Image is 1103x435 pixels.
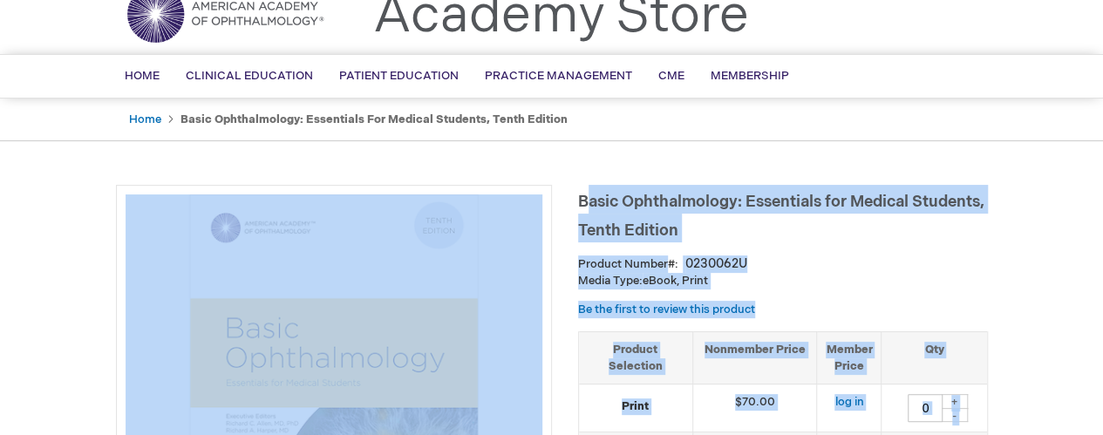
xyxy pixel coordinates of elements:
th: Member Price [817,331,882,384]
div: - [942,408,968,422]
span: Home [125,69,160,83]
span: Patient Education [339,69,459,83]
span: CME [658,69,684,83]
input: Qty [908,394,943,422]
th: Qty [882,331,987,384]
strong: Print [588,398,684,415]
strong: Product Number [578,257,678,271]
td: $70.00 [692,384,817,432]
strong: Media Type: [578,274,643,288]
th: Product Selection [579,331,693,384]
div: + [942,394,968,409]
span: Basic Ophthalmology: Essentials for Medical Students, Tenth Edition [578,193,984,240]
span: Membership [711,69,789,83]
strong: Basic Ophthalmology: Essentials for Medical Students, Tenth Edition [180,112,568,126]
a: Home [129,112,161,126]
th: Nonmember Price [692,331,817,384]
div: 0230062U [685,255,747,273]
a: Be the first to review this product [578,302,755,316]
span: Clinical Education [186,69,313,83]
span: Practice Management [485,69,632,83]
p: eBook, Print [578,273,988,289]
a: log in [834,395,863,409]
